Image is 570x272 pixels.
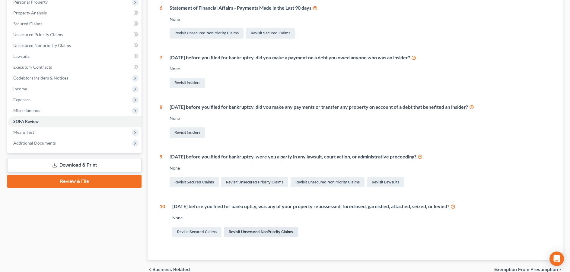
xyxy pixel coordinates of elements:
span: Secured Claims [13,21,42,26]
a: Revisit Secured Claims [172,227,221,237]
span: Unsecured Nonpriority Claims [13,43,71,48]
a: Executory Contracts [8,62,142,73]
a: Review & File [7,175,142,188]
span: Miscellaneous [13,108,40,113]
div: 6 [160,5,162,40]
button: Exemption from Presumption chevron_right [494,267,563,272]
div: None [172,215,551,221]
span: Exemption from Presumption [494,267,558,272]
span: Lawsuits [13,54,30,59]
div: Open Intercom Messenger [549,252,564,266]
div: Statement of Financial Affairs - Payments Made in the Last 90 days [170,5,551,11]
div: 9 [160,153,162,189]
div: [DATE] before you filed for bankruptcy, did you make a payment on a debt you owed anyone who was ... [170,54,551,61]
div: 10 [160,203,165,238]
a: Secured Claims [8,18,142,29]
span: Property Analysis [13,10,47,15]
a: Revisit Lawsuits [367,177,404,187]
a: SOFA Review [8,116,142,127]
span: Means Test [13,130,34,135]
div: None [170,115,551,121]
a: Unsecured Priority Claims [8,29,142,40]
a: Property Analysis [8,8,142,18]
a: Revisit Unsecured NonPriority Claims [224,227,298,237]
a: Revisit Unsecured Priority Claims [221,177,288,187]
span: Codebtors Insiders & Notices [13,75,68,80]
a: Revisit Insiders [170,127,205,138]
a: Lawsuits [8,51,142,62]
div: [DATE] before you filed for bankruptcy, did you make any payments or transfer any property on acc... [170,104,551,111]
span: SOFA Review [13,119,39,124]
button: chevron_left Business Related [148,267,190,272]
div: [DATE] before you filed for bankruptcy, were you a party in any lawsuit, court action, or adminis... [170,153,551,160]
span: Executory Contracts [13,64,52,70]
span: Business Related [152,267,190,272]
a: Unsecured Nonpriority Claims [8,40,142,51]
a: Revisit Unsecured NonPriority Claims [170,28,244,39]
a: Download & Print [7,158,142,172]
a: Revisit Insiders [170,78,205,88]
div: None [170,16,551,22]
a: Revisit Unsecured NonPriority Claims [291,177,365,187]
span: Additional Documents [13,140,56,145]
span: Expenses [13,97,30,102]
div: 8 [160,104,162,139]
i: chevron_left [148,267,152,272]
a: Revisit Secured Claims [246,28,295,39]
i: chevron_right [558,267,563,272]
div: None [170,165,551,171]
div: None [170,66,551,72]
span: Unsecured Priority Claims [13,32,63,37]
span: Income [13,86,27,91]
a: Revisit Secured Claims [170,177,219,187]
div: 7 [160,54,162,89]
div: [DATE] before you filed for bankruptcy, was any of your property repossessed, foreclosed, garnish... [172,203,551,210]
